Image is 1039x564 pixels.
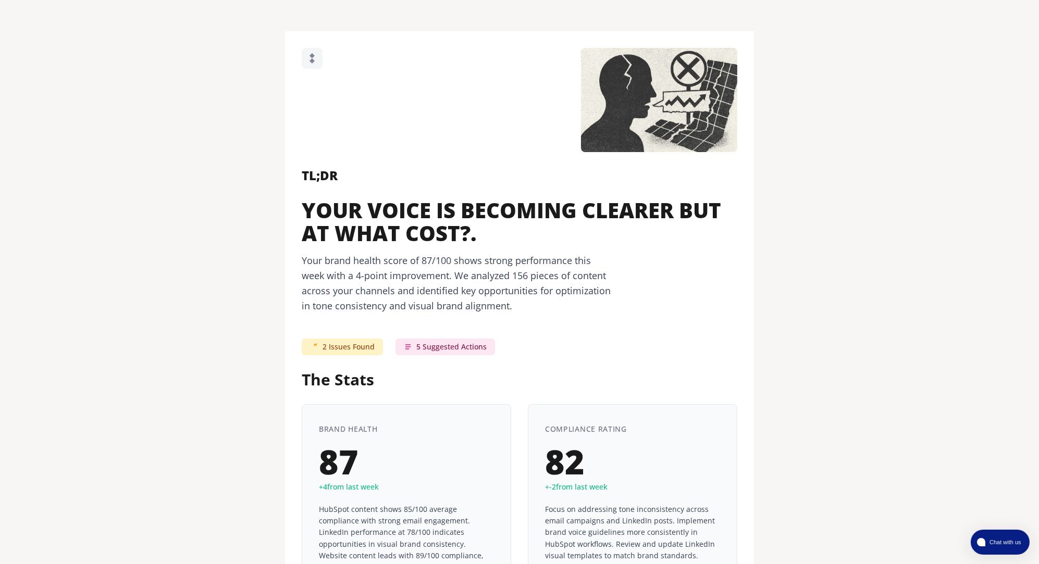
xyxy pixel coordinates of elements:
[302,167,338,184] span: TL;DR
[971,530,1030,555] button: atlas-launcher
[319,421,494,437] h3: Brand Health
[319,445,494,479] div: 87
[545,445,720,479] div: 82
[395,339,495,355] span: 5 Suggested Actions
[581,48,737,152] img: Brand Health Report Banner
[545,504,720,562] p: Focus on addressing tone inconsistency across email campaigns and LinkedIn posts. Implement brand...
[302,253,614,313] p: Your brand health score of 87/100 shows strong performance this week with a 4-point improvement. ...
[302,339,383,355] span: 2 Issues Found
[302,372,737,387] h2: The Stats
[545,421,720,437] h3: Compliance Rating
[985,538,1023,546] span: Chat with us
[319,483,494,491] div: + 4 from last week
[302,199,737,245] h1: YOUR VOICE IS BECOMING CLEARER BUT AT WHAT COST?.
[545,483,720,491] div: + -2 from last week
